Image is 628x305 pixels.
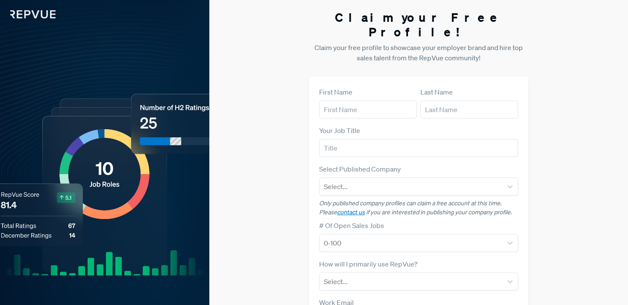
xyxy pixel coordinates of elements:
[319,259,417,269] label: How will I primarily use RepVue?
[420,101,518,118] input: Last Name
[309,42,529,63] p: Claim your free profile to showcase your employer brand and hire top sales talent from the RepVue...
[319,164,401,174] label: Select Published Company
[319,139,519,157] input: Title
[319,199,519,217] p: Only published company profiles can claim a free account at this time. Please if you are interest...
[319,101,417,118] input: First Name
[309,10,529,39] h3: Claim your Free Profile!
[319,87,352,97] label: First Name
[319,220,384,231] label: # Of Open Sales Jobs
[319,125,360,136] label: Your Job Title
[337,208,365,216] a: contact us
[420,87,453,97] label: Last Name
